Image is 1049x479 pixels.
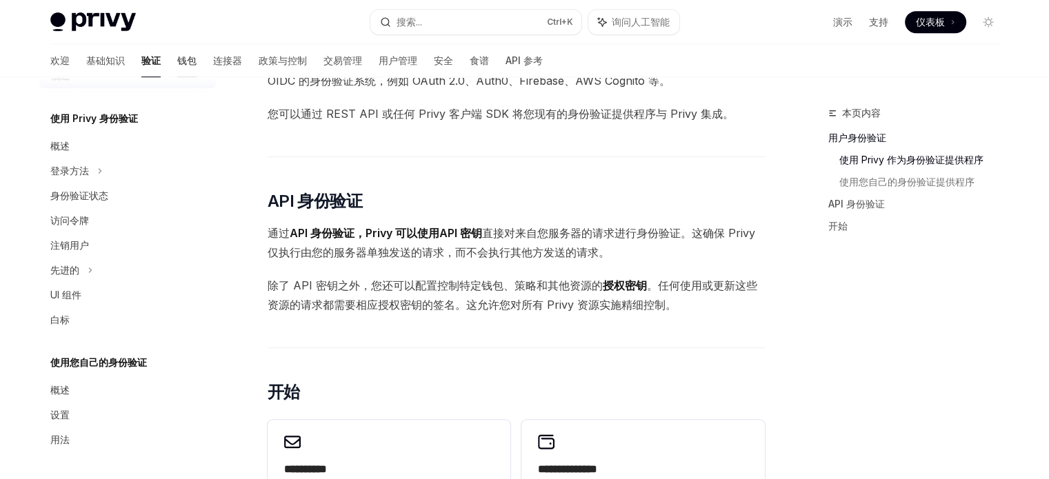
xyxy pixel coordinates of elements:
a: 使用您自己的身份验证提供程序 [839,171,1010,193]
font: 使用 Privy 身份验证 [50,112,138,124]
font: 用户管理 [379,54,417,66]
font: 验证 [141,54,161,66]
font: 使用您自己的身份验证 [50,356,147,368]
font: 直接对来自您服务器的请求进行身份验证 [482,226,681,240]
font: +K [561,17,573,27]
font: 本页内容 [842,107,881,119]
a: 演示 [833,15,852,29]
a: 安全 [434,44,453,77]
font: Ctrl [547,17,561,27]
button: 搜索...Ctrl+K [370,10,581,34]
font: 白标 [50,314,70,325]
font: 政策与控制 [259,54,307,66]
font: API 密钥 [439,226,482,240]
font: 您可以通过 REST API 或任何 Privy 客户端 SDK 将您现有的身份验证提供程序与 Privy 集成。 [268,107,734,121]
a: 用户身份验证 [828,127,1010,149]
font: 使用 Privy 作为身份验证提供程序 [839,154,983,165]
font: 搜索... [397,16,422,28]
font: 先进的 [50,264,79,276]
a: 钱包 [177,44,197,77]
a: 欢迎 [50,44,70,77]
font: API 身份验证 [268,191,362,211]
font: 支持 [869,16,888,28]
a: 设置 [39,402,216,427]
a: 用法 [39,427,216,452]
a: 概述 [39,134,216,159]
button: 询问人工智能 [588,10,679,34]
font: 设置 [50,409,70,420]
font: 访问令牌 [50,214,89,226]
a: 交易管理 [323,44,362,77]
font: 使用您自己的身份验证提供程序 [839,176,975,187]
a: 连接器 [213,44,242,77]
a: 基础知识 [86,44,125,77]
font: 开始 [828,220,848,232]
a: 白标 [39,307,216,332]
font: 基础知识 [86,54,125,66]
font: 除了 API 密钥之外，您还可以配置控制特定钱包、策略和其他资源的 [268,278,603,292]
font: 概述 [50,140,70,152]
a: 使用 Privy 作为身份验证提供程序 [839,149,1010,171]
a: UI 组件 [39,283,216,307]
font: 用法 [50,434,70,445]
font: API 身份验证 [828,198,885,210]
a: 开始 [828,215,1010,237]
font: 欢迎 [50,54,70,66]
font: 概述 [50,384,70,396]
font: 仪表板 [916,16,945,28]
font: API 参考 [506,54,543,66]
a: 访问令牌 [39,208,216,233]
a: 用户管理 [379,44,417,77]
font: 注销用户 [50,239,89,251]
font: 安全 [434,54,453,66]
font: 登录方法 [50,165,89,176]
font: 用户身份验证 [828,132,886,143]
font: 交易管理 [323,54,362,66]
a: API 参考 [506,44,543,77]
font: API 身份验证，Privy 可以使用 [290,226,439,240]
a: 仪表板 [905,11,966,33]
a: 身份验证状态 [39,183,216,208]
font: 食谱 [470,54,489,66]
font: 通过 [268,226,290,240]
font: 钱包 [177,54,197,66]
img: 灯光标志 [50,12,136,32]
a: 支持 [869,15,888,29]
a: 验证 [141,44,161,77]
font: 演示 [833,16,852,28]
font: 连接器 [213,54,242,66]
a: 政策与控制 [259,44,307,77]
font: 身份验证状态 [50,190,108,201]
button: 切换暗模式 [977,11,999,33]
font: 开始 [268,382,300,402]
font: 授权密钥 [603,278,647,292]
font: 询问人工智能 [612,16,670,28]
a: API 身份验证 [828,193,1010,215]
font: UI 组件 [50,289,81,300]
a: 注销用户 [39,233,216,258]
a: 概述 [39,378,216,402]
a: 食谱 [470,44,489,77]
